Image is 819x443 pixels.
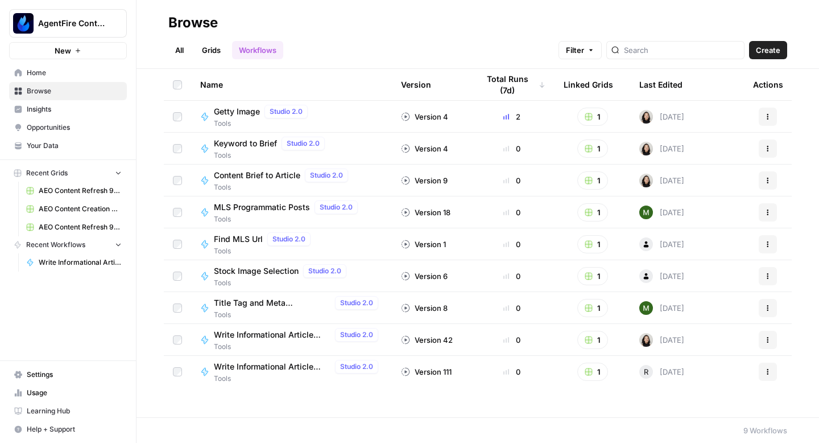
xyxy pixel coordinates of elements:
[214,170,300,181] span: Content Brief to Article
[401,69,431,100] div: Version
[639,110,684,124] div: [DATE]
[214,150,329,161] span: Tools
[21,253,127,272] a: Write Informational Article Body
[577,171,608,190] button: 1
[27,406,122,416] span: Learning Hub
[624,44,739,56] input: Search
[232,41,283,59] a: Workflows
[27,424,122,434] span: Help + Support
[639,206,684,219] div: [DATE]
[214,246,315,256] span: Tools
[564,69,613,100] div: Linked Grids
[200,328,383,352] a: Write Informational Article OutlineStudio 2.0Tools
[639,333,653,347] img: t5ef5oef8zpw1w4g2xghobes91mw
[559,41,602,59] button: Filter
[577,299,608,317] button: 1
[214,329,330,341] span: Write Informational Article Outline
[214,202,310,213] span: MLS Programmatic Posts
[9,165,127,182] button: Recent Grids
[27,104,122,114] span: Insights
[214,214,362,224] span: Tools
[639,110,653,124] img: t5ef5oef8zpw1w4g2xghobes91mw
[340,298,373,308] span: Studio 2.0
[214,361,330,372] span: Write Informational Article Body
[639,206,653,219] img: ms5214pclqw0imcoxtvoedrp0urw
[9,402,127,420] a: Learning Hub
[21,182,127,200] a: AEO Content Refresh 9/22
[27,141,122,151] span: Your Data
[214,106,260,117] span: Getty Image
[401,143,448,154] div: Version 4
[478,207,545,218] div: 0
[200,200,383,224] a: MLS Programmatic PostsStudio 2.0Tools
[27,86,122,96] span: Browse
[401,302,448,314] div: Version 8
[749,41,787,59] button: Create
[9,42,127,59] button: New
[639,333,684,347] div: [DATE]
[639,237,684,251] div: [DATE]
[753,69,783,100] div: Actions
[55,45,71,56] span: New
[272,234,305,244] span: Studio 2.0
[270,106,303,117] span: Studio 2.0
[478,270,545,282] div: 0
[214,182,353,192] span: Tools
[478,69,545,100] div: Total Runs (7d)
[639,365,684,379] div: [DATE]
[478,334,545,346] div: 0
[310,170,343,181] span: Studio 2.0
[577,267,608,285] button: 1
[21,218,127,236] a: AEO Content Refresh 9-15
[639,174,653,187] img: t5ef5oef8zpw1w4g2xghobes91mw
[566,44,584,56] span: Filter
[200,169,383,192] a: Content Brief to ArticleStudio 2.0Tools
[27,122,122,133] span: Opportunities
[214,265,299,277] span: Stock Image Selection
[401,334,453,346] div: Version 42
[214,138,277,149] span: Keyword to Brief
[401,366,452,378] div: Version 111
[9,82,127,100] a: Browse
[200,264,383,288] a: Stock Image SelectionStudio 2.0Tools
[9,100,127,118] a: Insights
[9,118,127,137] a: Opportunities
[39,257,122,268] span: Write Informational Article Body
[200,296,383,320] a: Title Tag and Meta DescriptionStudio 2.0Tools
[401,175,448,186] div: Version 9
[214,118,312,129] span: Tools
[639,301,684,315] div: [DATE]
[639,301,653,315] img: ms5214pclqw0imcoxtvoedrp0urw
[200,105,383,129] a: Getty ImageStudio 2.0Tools
[9,9,127,38] button: Workspace: AgentFire Content
[340,362,373,372] span: Studio 2.0
[200,232,383,256] a: Find MLS UrlStudio 2.0Tools
[308,266,341,276] span: Studio 2.0
[26,240,85,250] span: Recent Workflows
[214,374,383,384] span: Tools
[639,69,682,100] div: Last Edited
[39,204,122,214] span: AEO Content Creation 9/22
[27,370,122,380] span: Settings
[340,330,373,340] span: Studio 2.0
[478,239,545,250] div: 0
[320,202,353,212] span: Studio 2.0
[39,222,122,232] span: AEO Content Refresh 9-15
[195,41,227,59] a: Grids
[9,137,127,155] a: Your Data
[214,310,383,320] span: Tools
[168,14,218,32] div: Browse
[9,366,127,384] a: Settings
[756,44,780,56] span: Create
[577,331,608,349] button: 1
[401,111,448,122] div: Version 4
[214,297,330,309] span: Title Tag and Meta Description
[577,363,608,381] button: 1
[200,360,383,384] a: Write Informational Article BodyStudio 2.0Tools
[478,111,545,122] div: 2
[214,233,263,245] span: Find MLS Url
[214,342,383,352] span: Tools
[287,138,320,149] span: Studio 2.0
[214,278,351,288] span: Tools
[39,186,122,196] span: AEO Content Refresh 9/22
